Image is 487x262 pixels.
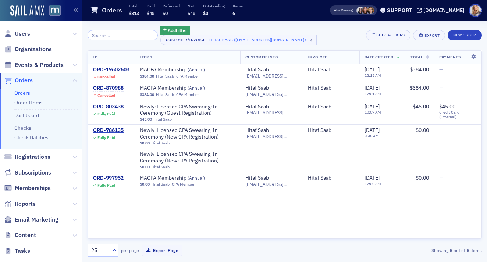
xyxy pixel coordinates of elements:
[245,110,298,115] span: [EMAIL_ADDRESS][DOMAIN_NAME]
[176,74,199,79] div: CPA Member
[14,125,31,131] a: Checks
[448,31,482,38] a: New Order
[49,5,61,16] img: SailAMX
[365,110,381,115] time: 10:07 AM
[97,75,115,79] div: Cancelled
[44,5,61,17] a: View Homepage
[97,93,115,98] div: Cancelled
[15,169,51,177] span: Subscriptions
[152,165,170,169] a: Hitaf Saab
[15,61,64,69] span: Events & Products
[245,54,278,60] span: Customer Info
[140,127,235,140] span: Newly-Licensed CPA Swearing-In Ceremony (New CPA Registration)
[245,175,269,182] a: Hitaf Saab
[140,175,232,182] a: MACPA Membership (Annual)
[448,247,454,254] strong: 5
[308,127,331,134] a: Hitaf Saab
[308,104,331,110] div: Hitaf Saab
[15,76,33,85] span: Orders
[97,183,115,188] div: Fully Paid
[424,33,440,37] div: Export
[160,35,317,45] button: Customer/InvoiceeHitaf Saab ([EMAIL_ADDRESS][DOMAIN_NAME])×
[365,103,380,110] span: [DATE]
[15,184,51,192] span: Memberships
[245,104,269,110] a: Hitaf Saab
[147,10,154,16] span: $45
[232,3,243,8] p: Items
[168,27,187,33] span: Add Filter
[232,10,235,16] span: 6
[334,8,353,13] span: Viewing
[4,30,30,38] a: Users
[245,85,269,91] a: Hitaf Saab
[140,175,232,182] span: MACPA Membership
[465,247,470,254] strong: 5
[365,73,381,78] time: 12:15 AM
[308,54,327,60] span: Invoicee
[14,112,39,119] a: Dashboard
[93,104,124,110] a: ORD-803438
[14,90,30,96] a: Orders
[140,54,152,60] span: Items
[15,30,30,38] span: Users
[356,247,482,254] div: Showing out of items
[439,66,443,73] span: —
[140,104,235,116] a: Newly-Licensed CPA Swearing-In Ceremony (Guest Registration)
[93,85,124,91] div: ORD-870988
[4,153,50,161] a: Registrations
[172,182,195,187] div: CPA Member
[188,3,195,8] p: Net
[166,37,208,42] div: Customer/Invoicee
[4,169,51,177] a: Subscriptions
[365,54,393,60] span: Date Created
[439,127,443,133] span: —
[439,110,476,119] span: Credit Card (External)
[140,85,232,91] span: MACPA Membership
[245,127,269,134] a: Hitaf Saab
[93,127,124,134] a: ORD-786135
[417,8,467,13] button: [DOMAIN_NAME]
[147,3,155,8] p: Paid
[156,92,174,97] a: Hitaf Saab
[308,67,354,73] span: Hitaf Saab
[163,10,168,16] span: $0
[4,184,51,192] a: Memberships
[14,134,49,141] a: Check Batches
[366,30,410,40] button: Bulk Actions
[439,54,461,60] span: Payments
[308,104,354,110] span: Hitaf Saab
[308,85,331,91] div: Hitaf Saab
[245,67,269,73] div: Hitaf Saab
[365,133,379,139] time: 8:48 AM
[413,30,445,40] button: Export
[4,45,52,53] a: Organizations
[15,231,36,239] span: Content
[308,175,331,182] a: Hitaf Saab
[469,4,482,17] span: Profile
[203,3,225,8] p: Outstanding
[142,245,182,256] button: Export Page
[140,141,150,146] span: $0.00
[93,175,124,182] div: ORD-997952
[102,6,122,15] h1: Orders
[163,3,180,8] p: Refunded
[4,76,33,85] a: Orders
[439,103,455,110] span: $45.00
[10,5,44,17] img: SailAMX
[188,85,205,91] span: ( Annual )
[97,135,115,140] div: Fully Paid
[140,74,154,79] span: $384.00
[308,85,354,91] span: Hitaf Saab
[93,67,129,73] a: ORD-19602603
[140,92,154,97] span: $384.00
[14,99,43,106] a: Order Items
[140,67,232,73] span: MACPA Membership
[129,10,139,16] span: $813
